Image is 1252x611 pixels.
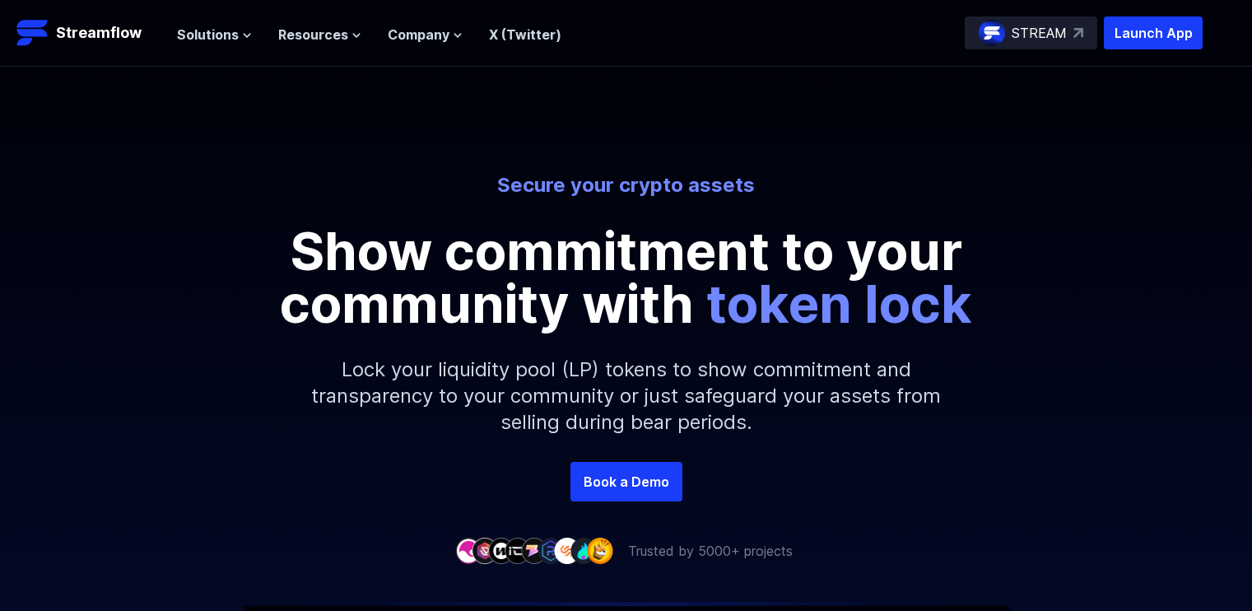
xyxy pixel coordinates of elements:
img: company-3 [488,538,514,563]
button: Resources [278,25,361,44]
button: Company [388,25,463,44]
img: company-9 [587,538,613,563]
button: Solutions [177,25,252,44]
img: Streamflow Logo [16,16,49,49]
img: company-7 [554,538,580,563]
a: Streamflow [16,16,161,49]
span: Company [388,25,449,44]
a: X (Twitter) [489,26,561,43]
img: company-6 [538,538,564,563]
img: company-4 [505,538,531,563]
p: Trusted by 5000+ projects [628,541,793,561]
img: top-right-arrow.svg [1073,28,1083,38]
img: company-2 [472,538,498,563]
a: Book a Demo [570,462,682,501]
p: Streamflow [56,21,142,44]
img: streamflow-logo-circle.png [979,20,1005,46]
p: Secure your crypto assets [170,172,1082,198]
img: company-5 [521,538,547,563]
span: Resources [278,25,348,44]
span: token lock [706,272,972,335]
button: Launch App [1104,16,1203,49]
p: Show commitment to your community with [256,225,997,330]
span: Solutions [177,25,239,44]
img: company-8 [570,538,597,563]
p: Lock your liquidity pool (LP) tokens to show commitment and transparency to your community or jus... [272,330,980,462]
img: company-1 [455,538,482,563]
a: STREAM [965,16,1097,49]
p: STREAM [1012,23,1067,43]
